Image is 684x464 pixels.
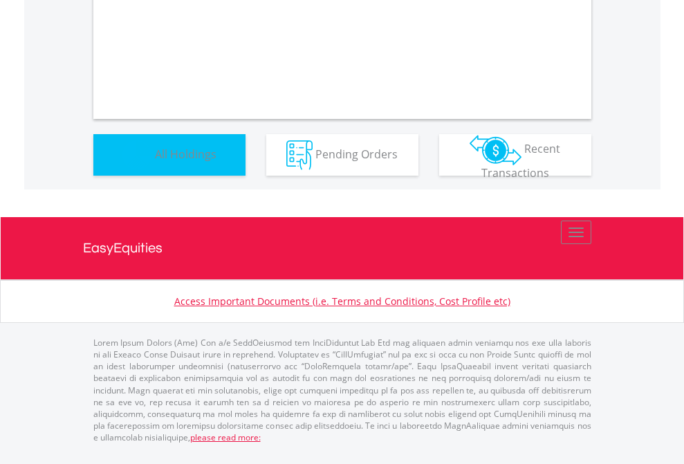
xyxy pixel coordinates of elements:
[470,135,521,165] img: transactions-zar-wht.png
[174,295,510,308] a: Access Important Documents (i.e. Terms and Conditions, Cost Profile etc)
[286,140,313,170] img: pending_instructions-wht.png
[155,146,216,161] span: All Holdings
[315,146,398,161] span: Pending Orders
[190,431,261,443] a: please read more:
[122,140,152,170] img: holdings-wht.png
[93,134,246,176] button: All Holdings
[93,337,591,443] p: Lorem Ipsum Dolors (Ame) Con a/e SeddOeiusmod tem InciDiduntut Lab Etd mag aliquaen admin veniamq...
[83,217,602,279] a: EasyEquities
[439,134,591,176] button: Recent Transactions
[266,134,418,176] button: Pending Orders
